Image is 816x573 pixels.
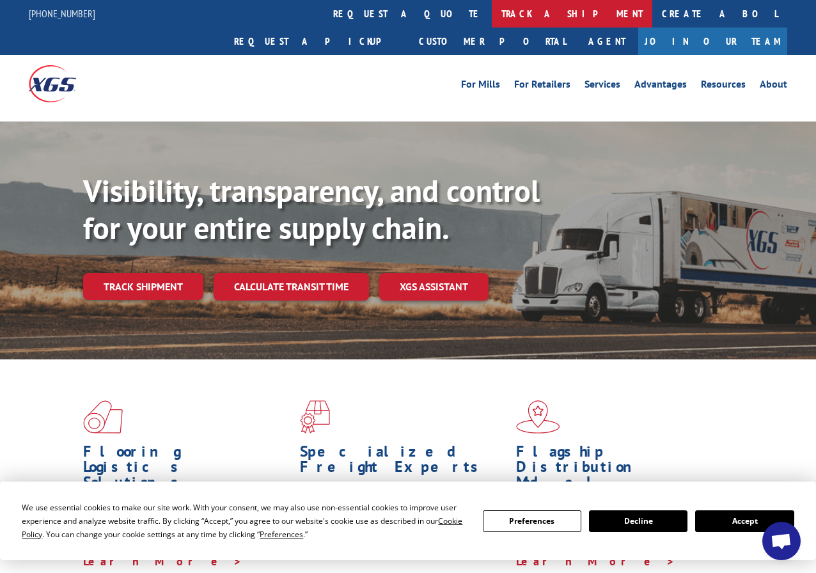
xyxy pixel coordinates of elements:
a: Advantages [634,79,687,93]
a: Agent [576,27,638,55]
a: Request a pickup [224,27,409,55]
a: Learn More > [516,554,675,569]
button: Decline [589,510,687,532]
span: Preferences [260,529,303,540]
button: Accept [695,510,794,532]
a: Customer Portal [409,27,576,55]
a: Resources [701,79,746,93]
img: xgs-icon-focused-on-flooring-red [300,400,330,434]
div: We use essential cookies to make our site work. With your consent, we may also use non-essential ... [22,501,467,541]
img: xgs-icon-flagship-distribution-model-red [516,400,560,434]
a: [PHONE_NUMBER] [29,7,95,20]
b: Visibility, transparency, and control for your entire supply chain. [83,171,540,247]
h1: Flooring Logistics Solutions [83,444,290,496]
a: For Mills [461,79,500,93]
a: Services [585,79,620,93]
img: xgs-icon-total-supply-chain-intelligence-red [83,400,123,434]
button: Preferences [483,510,581,532]
a: For Retailers [514,79,570,93]
h1: Flagship Distribution Model [516,444,723,496]
a: Join Our Team [638,27,787,55]
a: Learn More > [83,554,242,569]
a: Open chat [762,522,801,560]
a: About [760,79,787,93]
a: XGS ASSISTANT [379,273,489,301]
a: Track shipment [83,273,203,300]
a: Calculate transit time [214,273,369,301]
h1: Specialized Freight Experts [300,444,507,481]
